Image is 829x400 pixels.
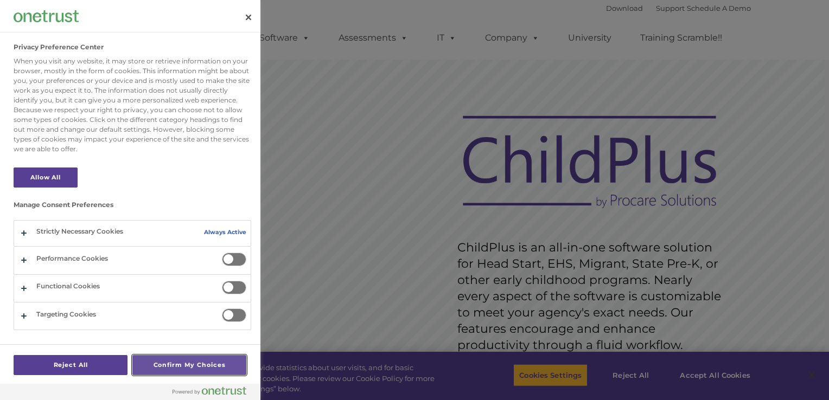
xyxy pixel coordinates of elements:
button: Close [237,5,260,29]
a: Powered by OneTrust Opens in a new Tab [173,386,255,400]
img: Powered by OneTrust Opens in a new Tab [173,386,246,395]
button: Confirm My Choices [132,355,246,375]
img: Company Logo [14,10,79,22]
h2: Privacy Preference Center [14,43,104,51]
div: When you visit any website, it may store or retrieve information on your browser, mostly in the f... [14,56,251,154]
h3: Manage Consent Preferences [14,201,251,214]
button: Reject All [14,355,127,375]
button: Allow All [14,167,78,188]
div: Company Logo [14,5,79,27]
